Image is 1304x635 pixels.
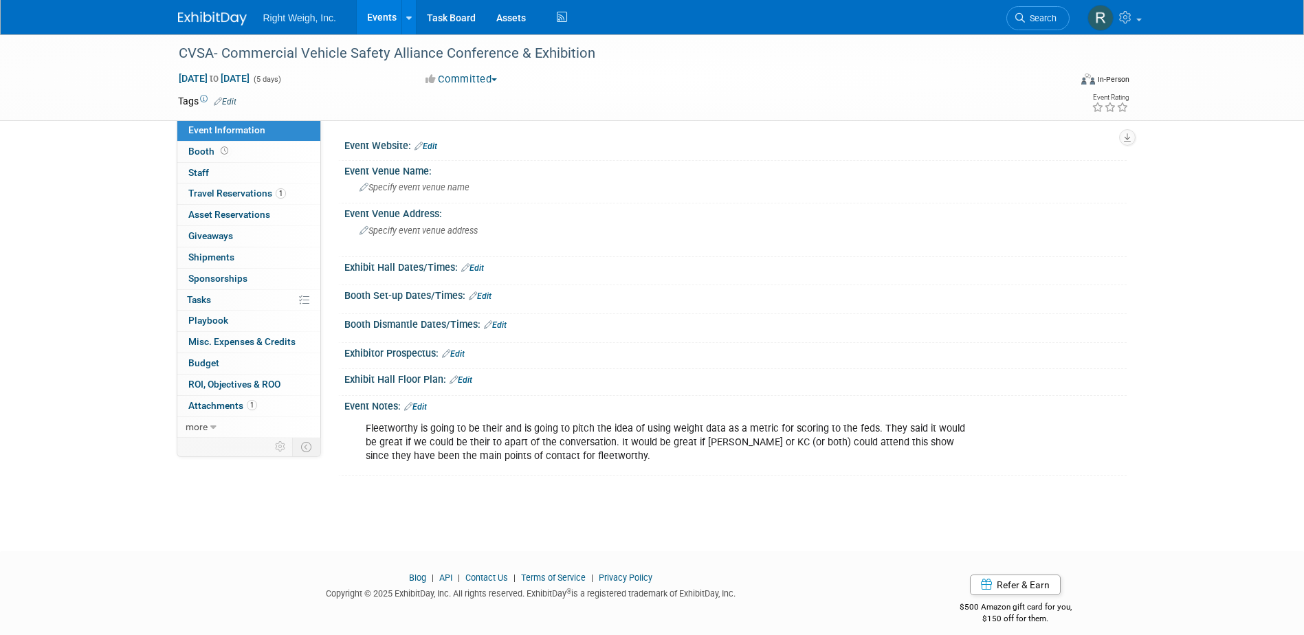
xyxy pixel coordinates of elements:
[177,247,320,268] a: Shipments
[263,12,336,23] span: Right Weigh, Inc.
[178,584,885,600] div: Copyright © 2025 ExhibitDay, Inc. All rights reserved. ExhibitDay is a registered trademark of Ex...
[188,230,233,241] span: Giveaways
[1097,74,1129,85] div: In-Person
[178,94,236,108] td: Tags
[188,273,247,284] span: Sponsorships
[461,263,484,273] a: Edit
[356,415,975,470] div: Fleetworthy is going to be their and is going to pitch the idea of using weight data as a metric ...
[521,572,586,583] a: Terms of Service
[344,343,1127,361] div: Exhibitor Prospectus:
[177,290,320,311] a: Tasks
[178,72,250,85] span: [DATE] [DATE]
[188,336,296,347] span: Misc. Expenses & Credits
[344,396,1127,414] div: Event Notes:
[177,142,320,162] a: Booth
[988,71,1130,92] div: Event Format
[177,353,320,374] a: Budget
[360,225,478,236] span: Specify event venue address
[450,375,472,385] a: Edit
[269,438,293,456] td: Personalize Event Tab Strip
[409,572,426,583] a: Blog
[344,285,1127,303] div: Booth Set-up Dates/Times:
[177,269,320,289] a: Sponsorships
[208,73,221,84] span: to
[428,572,437,583] span: |
[177,226,320,247] a: Giveaways
[344,161,1127,178] div: Event Venue Name:
[188,357,219,368] span: Budget
[188,252,234,263] span: Shipments
[442,349,465,359] a: Edit
[252,75,281,84] span: (5 days)
[344,314,1127,332] div: Booth Dismantle Dates/Times:
[178,12,247,25] img: ExhibitDay
[174,41,1049,66] div: CVSA- Commercial Vehicle Safety Alliance Conference & Exhibition
[276,188,286,199] span: 1
[360,182,469,192] span: Specify event venue name
[566,588,571,595] sup: ®
[177,375,320,395] a: ROI, Objectives & ROO
[510,572,519,583] span: |
[188,315,228,326] span: Playbook
[177,332,320,353] a: Misc. Expenses & Credits
[905,592,1127,624] div: $500 Amazon gift card for you,
[188,124,265,135] span: Event Information
[1006,6,1070,30] a: Search
[177,417,320,438] a: more
[344,203,1127,221] div: Event Venue Address:
[1081,74,1095,85] img: Format-Inperson.png
[177,311,320,331] a: Playbook
[292,438,320,456] td: Toggle Event Tabs
[177,205,320,225] a: Asset Reservations
[344,257,1127,275] div: Exhibit Hall Dates/Times:
[188,167,209,178] span: Staff
[344,135,1127,153] div: Event Website:
[1092,94,1129,101] div: Event Rating
[214,97,236,107] a: Edit
[599,572,652,583] a: Privacy Policy
[454,572,463,583] span: |
[970,575,1061,595] a: Refer & Earn
[484,320,507,330] a: Edit
[1025,13,1057,23] span: Search
[439,572,452,583] a: API
[344,369,1127,387] div: Exhibit Hall Floor Plan:
[188,400,257,411] span: Attachments
[188,188,286,199] span: Travel Reservations
[465,572,508,583] a: Contact Us
[186,421,208,432] span: more
[588,572,597,583] span: |
[177,163,320,183] a: Staff
[188,146,231,157] span: Booth
[415,142,437,151] a: Edit
[218,146,231,156] span: Booth not reserved yet
[188,209,270,220] span: Asset Reservations
[177,120,320,141] a: Event Information
[404,402,427,412] a: Edit
[247,400,257,410] span: 1
[905,613,1127,625] div: $150 off for them.
[177,396,320,416] a: Attachments1
[187,294,211,305] span: Tasks
[469,291,491,301] a: Edit
[177,183,320,204] a: Travel Reservations1
[188,379,280,390] span: ROI, Objectives & ROO
[421,72,502,87] button: Committed
[1087,5,1114,31] img: Rita Galzerano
